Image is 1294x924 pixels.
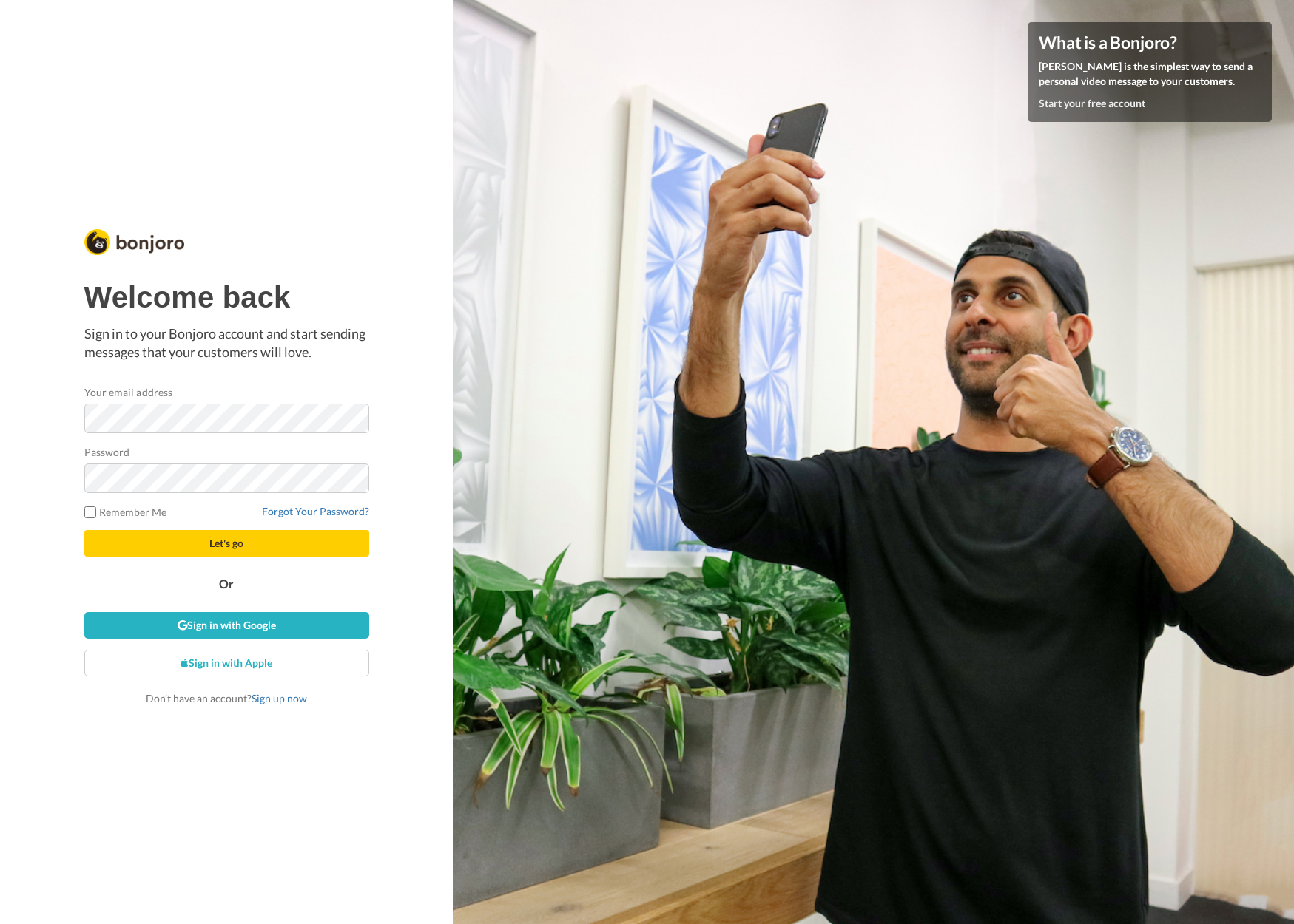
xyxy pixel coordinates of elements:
[1039,33,1261,52] h4: What is a Bonjoro?
[252,692,307,704] a: Sign up now
[262,505,369,517] a: Forgot Your Password?
[84,530,369,557] button: Let's go
[84,650,369,676] a: Sign in with Apple
[84,444,130,460] label: Password
[216,579,237,589] span: Or
[84,504,167,520] label: Remember Me
[146,692,307,704] span: Don’t have an account?
[84,281,369,313] h1: Welcome back
[1039,97,1145,109] a: Start your free account
[84,384,172,400] label: Your email address
[1039,59,1261,89] p: [PERSON_NAME] is the simplest way to send a personal video message to your customers.
[84,325,369,362] p: Sign in to your Bonjoro account and start sending messages that your customers will love.
[209,537,243,549] span: Let's go
[84,612,369,639] a: Sign in with Google
[84,506,96,518] input: Remember Me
